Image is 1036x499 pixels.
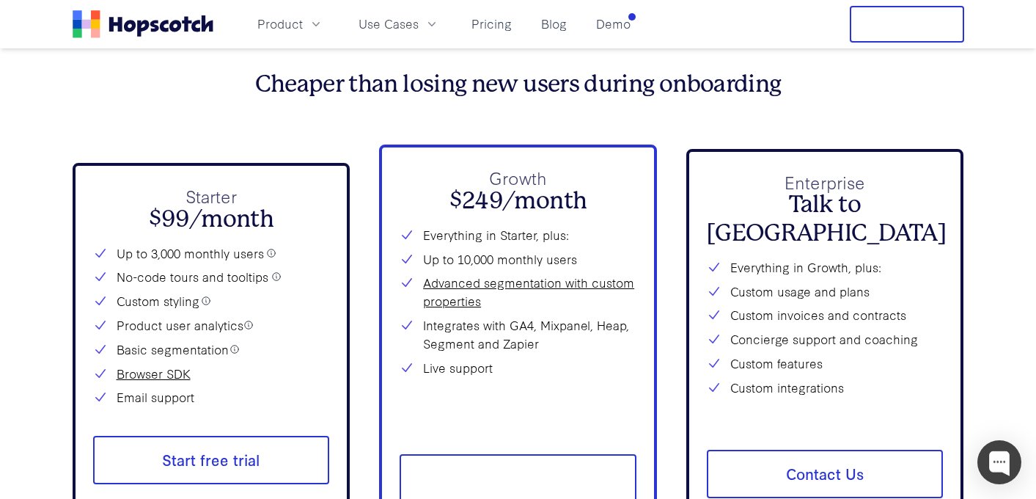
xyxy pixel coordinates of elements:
li: Integrates with GA4, Mixpanel, Heap, Segment and Zapier [400,316,636,353]
a: Pricing [466,12,518,36]
a: Browser SDK [117,365,191,383]
button: Product [249,12,332,36]
p: Enterprise [707,170,944,195]
a: Start free trial [93,436,330,484]
li: No-code tours and tooltips [93,268,330,286]
p: Starter [93,183,330,209]
li: Basic segmentation [93,340,330,359]
li: Up to 10,000 monthly users [400,250,636,269]
a: Home [73,10,213,38]
li: Custom integrations [707,379,944,397]
a: Contact Us [707,450,944,498]
li: Custom invoices and contracts [707,306,944,324]
p: Growth [400,165,636,191]
span: Use Cases [359,15,419,33]
li: Up to 3,000 monthly users [93,244,330,263]
h2: Talk to [GEOGRAPHIC_DATA] [707,191,944,247]
button: Use Cases [350,12,448,36]
h2: $99/month [93,205,330,233]
a: Advanced segmentation with custom properties [423,274,636,310]
li: Live support [400,359,636,377]
li: Everything in Starter, plus: [400,226,636,244]
li: Email support [93,388,330,407]
span: Product [257,15,303,33]
li: Everything in Growth, plus: [707,258,944,277]
h2: $249/month [400,187,636,215]
a: Demo [590,12,636,36]
a: Blog [535,12,573,36]
li: Concierge support and coaching [707,330,944,349]
li: Custom styling [93,292,330,310]
h3: Cheaper than losing new users during onboarding [73,70,964,98]
button: Free Trial [850,6,964,43]
li: Custom usage and plans [707,283,944,301]
li: Custom features [707,354,944,373]
li: Product user analytics [93,316,330,335]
